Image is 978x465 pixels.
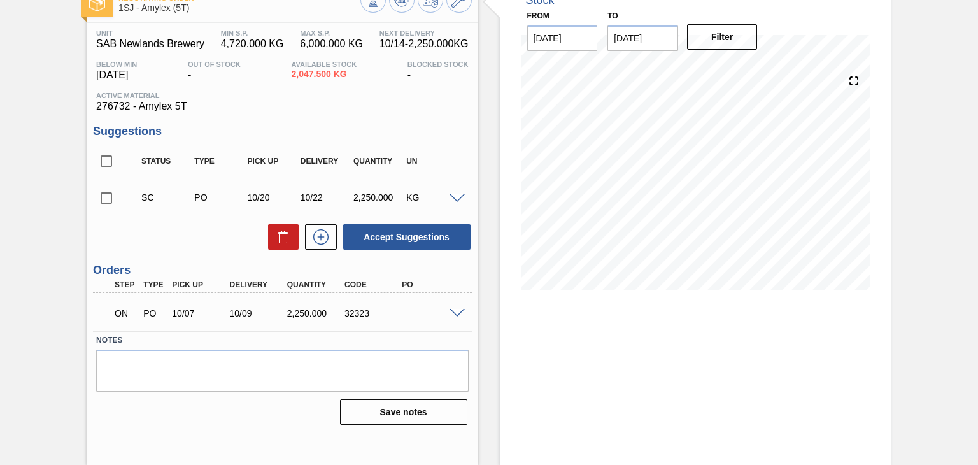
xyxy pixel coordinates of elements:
[96,29,204,37] span: Unit
[350,157,408,166] div: Quantity
[300,38,363,50] span: 6,000.000 KG
[244,157,302,166] div: Pick up
[118,3,360,13] span: 1SJ - Amylex (5T)
[404,61,472,81] div: -
[379,38,469,50] span: 10/14 - 2,250.000 KG
[244,192,302,203] div: 10/20/2025
[607,25,678,51] input: mm/dd/yyyy
[284,308,347,318] div: 2,250.000
[138,157,196,166] div: Status
[115,308,137,318] p: ON
[341,308,404,318] div: 32323
[111,280,140,289] div: Step
[343,224,471,250] button: Accept Suggestions
[299,224,337,250] div: New suggestion
[191,157,249,166] div: Type
[96,38,204,50] span: SAB Newlands Brewery
[96,61,137,68] span: Below Min
[527,25,598,51] input: mm/dd/yyyy
[185,61,244,81] div: -
[403,192,461,203] div: KG
[221,38,284,50] span: 4,720.000 KG
[687,24,758,50] button: Filter
[403,157,461,166] div: UN
[111,299,140,327] div: Negotiating Order
[169,308,232,318] div: 10/07/2025
[96,92,468,99] span: Active Material
[607,11,618,20] label: to
[340,399,467,425] button: Save notes
[191,192,249,203] div: Purchase order
[262,224,299,250] div: Delete Suggestions
[291,61,357,68] span: Available Stock
[350,192,408,203] div: 2,250.000
[399,280,462,289] div: PO
[527,11,549,20] label: From
[96,69,137,81] span: [DATE]
[96,331,468,350] label: Notes
[407,61,469,68] span: Blocked Stock
[284,280,347,289] div: Quantity
[96,101,468,112] span: 276732 - Amylex 5T
[221,29,284,37] span: MIN S.P.
[291,69,357,79] span: 2,047.500 KG
[379,29,469,37] span: Next Delivery
[93,264,471,277] h3: Orders
[337,223,472,251] div: Accept Suggestions
[297,157,355,166] div: Delivery
[300,29,363,37] span: MAX S.P.
[227,280,290,289] div: Delivery
[169,280,232,289] div: Pick up
[297,192,355,203] div: 10/22/2025
[140,280,169,289] div: Type
[138,192,196,203] div: Suggestion Created
[188,61,241,68] span: Out Of Stock
[341,280,404,289] div: Code
[93,125,471,138] h3: Suggestions
[140,308,169,318] div: Purchase order
[227,308,290,318] div: 10/09/2025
